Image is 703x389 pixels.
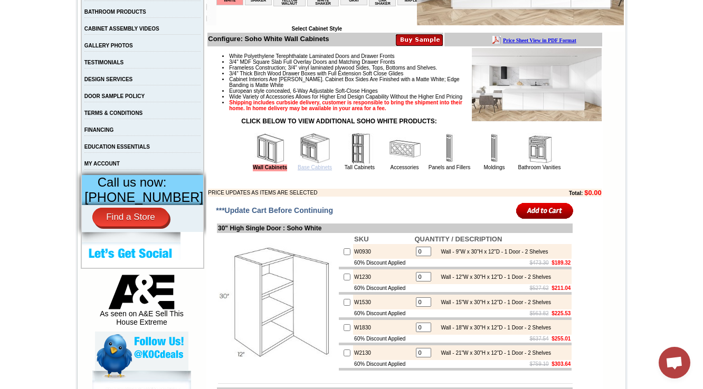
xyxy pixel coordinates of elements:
b: $303.64 [552,361,571,367]
span: Frameless Construction; 3/4" vinyl laminated plywood Sides, Tops, Bottoms and Shelves. [229,65,437,71]
span: Wide Variety of Accessories Allows for Higher End Design Capability Without the Higher End Pricing [229,94,462,100]
a: EDUCATION ESSENTIALS [84,144,150,150]
b: $211.04 [552,285,571,291]
td: 60% Discount Applied [353,259,413,267]
b: Select Cabinet Style [291,26,342,32]
a: Base Cabinets [298,164,332,170]
span: 3/4" MDF Square Slab Full Overlay Doors and Matching Drawer Fronts [229,59,395,65]
td: Beachwood Oak Shaker [153,48,179,60]
td: W2130 [353,345,413,360]
b: Configure: Soho White Wall Cabinets [208,35,329,43]
a: TERMS & CONDITIONS [84,110,143,116]
div: Wall - 21"W x 30"H x 12"D - 1 Door - 2 Shelves [435,350,551,356]
b: Price Sheet View in PDF Format [12,4,85,10]
a: BATHROOM PRODUCTS [84,9,146,15]
input: Add to Cart [516,202,574,219]
b: $225.53 [552,310,571,316]
img: Base Cabinets [299,133,331,164]
a: Tall Cabinets [345,164,375,170]
b: QUANTITY / DESCRIPTION [414,235,502,243]
strong: CLICK BELOW TO VIEW ADDITIONAL SOHO WHITE PRODUCTS: [241,118,436,125]
img: Bathroom Vanities [524,133,555,164]
td: 60% Discount Applied [353,360,413,368]
td: 60% Discount Applied [353,335,413,343]
a: TESTIMONIALS [84,60,123,65]
b: Total: [569,190,583,196]
img: Tall Cabinets [344,133,376,164]
div: Wall - 18"W x 30"H x 12"D - 1 Door - 2 Shelves [435,325,551,330]
div: Wall - 9"W x 30"H x 12"D - 1 Door - 2 Shelves [435,249,548,255]
img: pdf.png [2,3,10,11]
a: Moldings [483,164,505,170]
a: GALLERY PHOTOS [84,43,133,48]
td: Baycreek Gray [124,48,151,59]
a: Panels and Fillers [429,164,470,170]
span: Call us now: [98,175,167,189]
div: As seen on A&E Sell This House Extreme [95,275,188,332]
div: Wall - 15"W x 30"H x 12"D - 1 Door - 2 Shelves [435,299,551,305]
a: DESIGN SERVICES [84,76,133,82]
td: W1830 [353,320,413,335]
span: ***Update Cart Before Continuing [216,206,333,215]
s: $527.62 [530,285,549,291]
s: $637.54 [530,336,549,342]
a: Bathroom Vanities [518,164,561,170]
img: Accessories [389,133,421,164]
td: 60% Discount Applied [353,284,413,292]
s: $473.30 [530,260,549,266]
td: Alabaster Shaker [28,48,55,59]
a: CABINET ASSEMBLY VIDEOS [84,26,159,32]
s: $563.82 [530,310,549,316]
img: Panels and Fillers [434,133,465,164]
td: W0930 [353,244,413,259]
a: Wall Cabinets [253,164,287,171]
td: [PERSON_NAME] White Shaker [91,48,123,60]
img: 30'' High Single Door [218,243,337,362]
b: SKU [354,235,368,243]
img: Product Image [472,48,602,121]
a: Price Sheet View in PDF Format [12,2,85,11]
td: 30" High Single Door : Soho White [217,223,573,233]
td: W1530 [353,295,413,309]
div: Open chat [659,347,690,378]
img: Moldings [479,133,510,164]
b: $0.00 [584,189,602,197]
span: [PHONE_NUMBER] [84,190,203,205]
a: FINANCING [84,127,114,133]
td: Bellmonte Maple [181,48,208,59]
a: Find a Store [92,208,169,227]
img: Wall Cabinets [254,133,286,164]
span: Cabinet Interiors Are [PERSON_NAME]. Cabinet Box Sides Are Finished with a Matte White; Edge Band... [229,76,459,88]
b: $255.01 [552,336,571,342]
s: $759.10 [530,361,549,367]
a: DOOR SAMPLE POLICY [84,93,145,99]
div: Wall - 12"W x 30"H x 12"D - 1 Door - 2 Shelves [435,274,551,280]
span: European style concealed, 6-Way Adjustable Soft-Close Hinges [229,88,377,94]
a: Accessories [391,164,419,170]
td: [PERSON_NAME] Yellow Walnut [57,48,89,60]
a: MY ACCOUNT [84,161,120,167]
span: White Polyethylene Terephthalate Laminated Doors and Drawer Fronts [229,53,394,59]
td: 60% Discount Applied [353,309,413,317]
strong: Shipping includes curbside delivery, customer is responsible to bring the shipment into their hom... [229,100,462,111]
td: PRICE UPDATES AS ITEMS ARE SELECTED [208,189,511,197]
span: 3/4" Thick Birch Wood Drawer Boxes with Full Extension Soft Close Glides [229,71,403,76]
b: $189.32 [552,260,571,266]
td: W1230 [353,269,413,284]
